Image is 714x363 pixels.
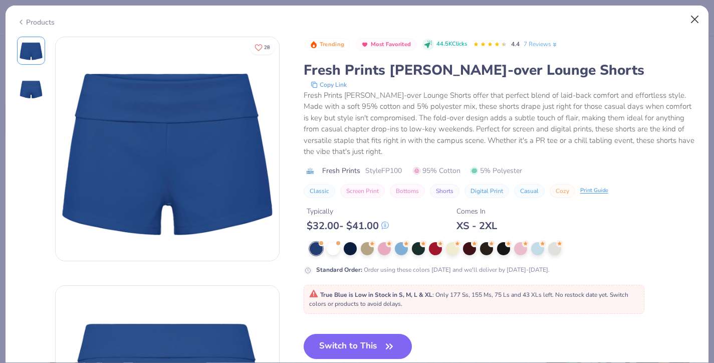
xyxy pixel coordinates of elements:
[308,80,350,90] button: copy to clipboard
[307,206,389,217] div: Typically
[390,184,425,198] button: Bottoms
[322,165,360,176] span: Fresh Prints
[580,187,608,195] div: Print Guide
[316,266,362,274] strong: Standard Order :
[473,37,507,53] div: 4.4 Stars
[456,206,497,217] div: Comes In
[524,40,558,49] a: 7 Reviews
[309,291,628,308] span: : Only 177 Ss, 155 Ms, 75 Ls and 43 XLs left. No restock date yet. Switch colors or products to a...
[456,220,497,232] div: XS - 2XL
[340,184,385,198] button: Screen Print
[19,39,43,63] img: Front
[316,265,550,274] div: Order using these colors [DATE] and we'll deliver by [DATE]-[DATE].
[464,184,509,198] button: Digital Print
[307,220,389,232] div: $ 32.00 - $ 41.00
[320,291,432,299] strong: True Blue is Low in Stock in S, M, L & XL
[511,40,520,48] span: 4.4
[304,90,697,157] div: Fresh Prints [PERSON_NAME]-over Lounge Shorts offer that perfect blend of laid-back comfort and e...
[305,38,350,51] button: Badge Button
[304,184,335,198] button: Classic
[356,38,416,51] button: Badge Button
[304,167,317,175] img: brand logo
[470,165,522,176] span: 5% Polyester
[320,42,344,47] span: Trending
[17,17,55,28] div: Products
[685,10,704,29] button: Close
[304,61,697,80] div: Fresh Prints [PERSON_NAME]-over Lounge Shorts
[264,45,270,50] span: 28
[514,184,545,198] button: Casual
[436,40,467,49] span: 44.5K Clicks
[19,77,43,101] img: Back
[413,165,460,176] span: 95% Cotton
[365,165,402,176] span: Style FP100
[550,184,575,198] button: Cozy
[304,334,412,359] button: Switch to This
[56,37,279,261] img: Front
[310,41,318,49] img: Trending sort
[361,41,369,49] img: Most Favorited sort
[250,40,275,55] button: Like
[430,184,459,198] button: Shorts
[371,42,411,47] span: Most Favorited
